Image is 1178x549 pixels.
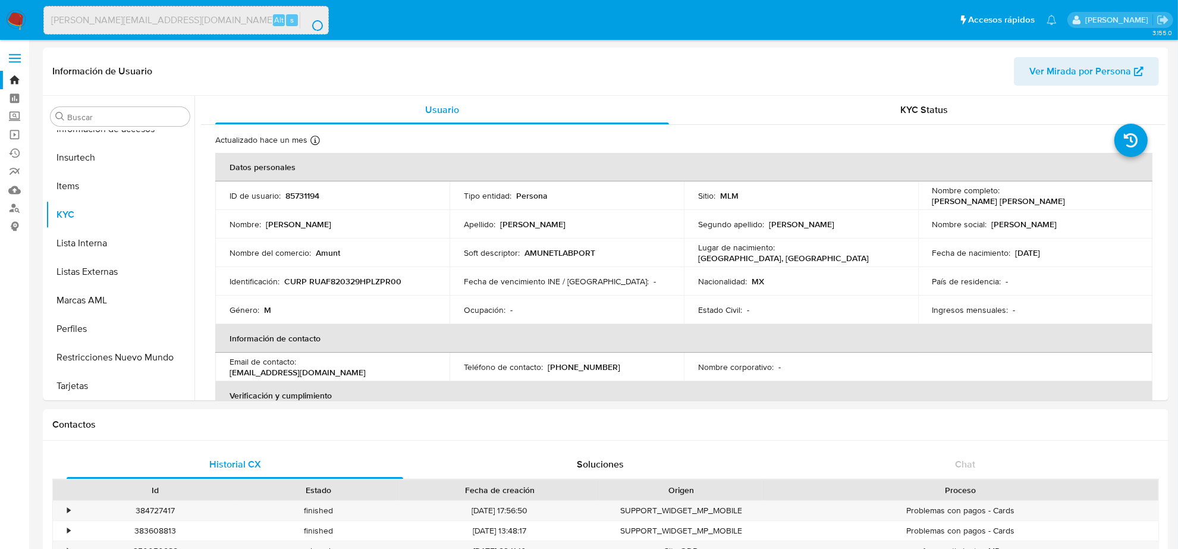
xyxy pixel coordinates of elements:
[215,134,307,146] p: Actualizado hace un mes
[230,247,311,258] p: Nombre del comercio :
[46,143,194,172] button: Insurtech
[752,276,764,287] p: MX
[698,190,715,201] p: Sitio :
[264,305,271,315] p: M
[516,190,548,201] p: Persona
[932,196,1066,206] p: [PERSON_NAME] [PERSON_NAME]
[408,484,591,496] div: Fecha de creación
[599,521,762,541] div: SUPPORT_WIDGET_MP_MOBILE
[955,457,975,471] span: Chat
[230,190,281,201] p: ID de usuario :
[901,103,948,117] span: KYC Status
[55,112,65,121] button: Buscar
[46,372,194,400] button: Tarjetas
[1157,14,1169,26] a: Salir
[548,362,620,372] p: [PHONE_NUMBER]
[46,343,194,372] button: Restricciones Nuevo Mundo
[230,276,279,287] p: Identificación :
[237,521,400,541] div: finished
[698,362,774,372] p: Nombre corporativo :
[778,362,781,372] p: -
[464,219,495,230] p: Apellido :
[1085,14,1152,26] p: cesar.gonzalez@mercadolibre.com.mx
[1013,305,1016,315] p: -
[209,457,261,471] span: Historial CX
[599,501,762,520] div: SUPPORT_WIDGET_MP_MOBILE
[992,219,1057,230] p: [PERSON_NAME]
[698,219,764,230] p: Segundo apellido :
[82,484,228,496] div: Id
[698,305,742,315] p: Estado Civil :
[747,305,749,315] p: -
[932,276,1001,287] p: País de residencia :
[1006,276,1009,287] p: -
[769,219,834,230] p: [PERSON_NAME]
[608,484,754,496] div: Origen
[67,112,185,123] input: Buscar
[762,501,1158,520] div: Problemas con pagos - Cards
[284,276,401,287] p: CURP RUAF820329HPLZPR00
[67,505,70,516] div: •
[46,200,194,229] button: KYC
[215,381,1152,410] th: Verificación y cumplimiento
[932,219,987,230] p: Nombre social :
[400,521,599,541] div: [DATE] 13:48:17
[230,367,366,378] p: [EMAIL_ADDRESS][DOMAIN_NAME]
[290,14,294,26] span: s
[46,172,194,200] button: Items
[464,247,520,258] p: Soft descriptor :
[510,305,513,315] p: -
[230,356,296,367] p: Email de contacto :
[968,14,1035,26] span: Accesos rápidos
[1016,247,1041,258] p: [DATE]
[230,305,259,315] p: Género :
[762,521,1158,541] div: Problemas con pagos - Cards
[698,253,869,263] p: [GEOGRAPHIC_DATA], [GEOGRAPHIC_DATA]
[285,190,319,201] p: 85731194
[46,258,194,286] button: Listas Externas
[425,103,459,117] span: Usuario
[932,305,1009,315] p: Ingresos mensuales :
[932,185,1000,196] p: Nombre completo :
[44,12,328,28] input: Buscar usuario o caso...
[577,457,624,471] span: Soluciones
[274,14,284,26] span: Alt
[500,219,566,230] p: [PERSON_NAME]
[215,153,1152,181] th: Datos personales
[698,276,747,287] p: Nacionalidad :
[74,501,237,520] div: 384727417
[720,190,739,201] p: MLM
[52,65,152,77] h1: Información de Usuario
[215,324,1152,353] th: Información de contacto
[46,286,194,315] button: Marcas AML
[524,247,595,258] p: AMUNETLABPORT
[654,276,656,287] p: -
[266,219,331,230] p: [PERSON_NAME]
[230,219,261,230] p: Nombre :
[771,484,1150,496] div: Proceso
[237,501,400,520] div: finished
[316,247,340,258] p: Amunt
[1029,57,1131,86] span: Ver Mirada por Persona
[400,501,599,520] div: [DATE] 17:56:50
[464,362,543,372] p: Teléfono de contacto :
[464,276,649,287] p: Fecha de vencimiento INE / [GEOGRAPHIC_DATA] :
[1047,15,1057,25] a: Notificaciones
[300,12,324,29] button: search-icon
[46,229,194,258] button: Lista Interna
[464,190,511,201] p: Tipo entidad :
[698,242,775,253] p: Lugar de nacimiento :
[932,247,1011,258] p: Fecha de nacimiento :
[464,305,505,315] p: Ocupación :
[67,525,70,537] div: •
[74,521,237,541] div: 383608813
[245,484,391,496] div: Estado
[1014,57,1159,86] button: Ver Mirada por Persona
[46,315,194,343] button: Perfiles
[52,419,1159,431] h1: Contactos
